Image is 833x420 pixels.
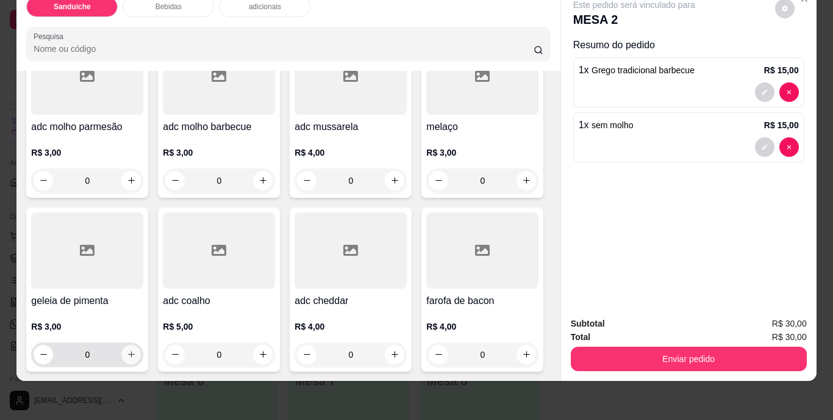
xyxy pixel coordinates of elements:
button: decrease-product-quantity [297,345,316,364]
button: decrease-product-quantity [34,345,53,364]
span: R$ 30,00 [772,330,807,344]
button: decrease-product-quantity [165,171,185,190]
button: increase-product-quantity [517,171,536,190]
p: R$ 3,00 [163,147,275,159]
button: decrease-product-quantity [165,345,185,364]
p: Sanduíche [54,2,91,12]
p: R$ 3,00 [31,147,143,159]
h4: adc cheddar [295,294,407,308]
p: R$ 4,00 [295,147,407,159]
button: decrease-product-quantity [755,137,774,157]
p: Resumo do pedido [573,38,804,52]
button: decrease-product-quantity [779,82,799,102]
button: increase-product-quantity [385,345,404,364]
button: increase-product-quantity [253,171,273,190]
button: increase-product-quantity [517,345,536,364]
button: increase-product-quantity [121,171,141,190]
h4: farofa de bacon [426,294,538,308]
p: R$ 15,00 [764,64,799,76]
p: 1 x [579,63,695,78]
button: increase-product-quantity [121,345,141,364]
button: increase-product-quantity [253,345,273,364]
h4: melaço [426,120,538,134]
p: R$ 15,00 [764,119,799,131]
button: decrease-product-quantity [34,171,53,190]
strong: Subtotal [571,319,605,328]
input: Pesquisa [34,43,534,55]
p: R$ 3,00 [426,147,538,159]
button: decrease-product-quantity [297,171,316,190]
span: sem molho [592,120,633,130]
p: R$ 4,00 [295,320,407,333]
h4: adc coalho [163,294,275,308]
p: adicionais [249,2,281,12]
p: R$ 5,00 [163,320,275,333]
h4: adc molho barbecue [163,120,275,134]
strong: Total [571,332,590,342]
p: R$ 3,00 [31,320,143,333]
p: 1 x [579,118,634,132]
span: Grego tradicional barbecue [592,65,695,75]
p: Bebidas [156,2,182,12]
span: R$ 30,00 [772,317,807,330]
button: decrease-product-quantity [429,171,448,190]
h4: adc molho parmesão [31,120,143,134]
p: R$ 4,00 [426,320,538,333]
h4: adc mussarela [295,120,407,134]
p: MESA 2 [573,11,695,28]
label: Pesquisa [34,31,68,42]
h4: geleia de pimenta [31,294,143,308]
button: increase-product-quantity [385,171,404,190]
button: decrease-product-quantity [779,137,799,157]
button: Enviar pedido [571,347,807,371]
button: decrease-product-quantity [429,345,448,364]
button: decrease-product-quantity [755,82,774,102]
